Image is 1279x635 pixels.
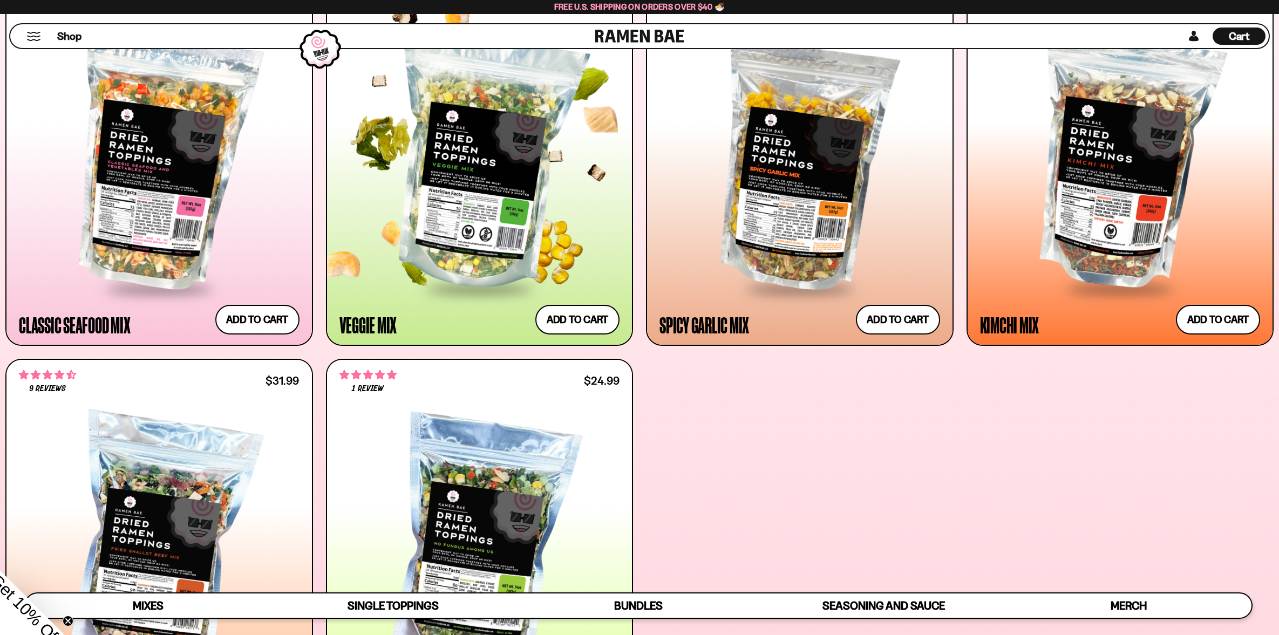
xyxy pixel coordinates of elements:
[822,599,945,612] span: Seasoning and Sauce
[856,305,940,334] button: Add to cart
[266,375,299,386] div: $31.99
[535,305,620,334] button: Add to cart
[980,315,1039,334] div: Kimchi Mix
[1229,30,1250,43] span: Cart
[57,29,81,44] span: Shop
[761,593,1006,618] a: Seasoning and Sauce
[339,315,397,334] div: Veggie Mix
[25,593,270,618] a: Mixes
[29,385,66,393] span: 9 reviews
[554,2,725,12] span: Free U.S. Shipping on Orders over $40 🍜
[215,305,300,334] button: Add to cart
[339,368,397,382] span: 5.00 stars
[584,375,620,386] div: $24.99
[352,385,383,393] span: 1 review
[19,368,76,382] span: 4.56 stars
[19,315,130,334] div: Classic Seafood Mix
[26,32,41,41] button: Mobile Menu Trigger
[270,593,515,618] a: Single Toppings
[516,593,761,618] a: Bundles
[1111,599,1147,612] span: Merch
[1176,305,1260,334] button: Add to cart
[348,599,439,612] span: Single Toppings
[1006,593,1251,618] a: Merch
[614,599,663,612] span: Bundles
[57,28,81,45] a: Shop
[133,599,164,612] span: Mixes
[63,616,73,626] button: Close teaser
[659,315,749,334] div: Spicy Garlic Mix
[1213,24,1266,48] div: Cart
